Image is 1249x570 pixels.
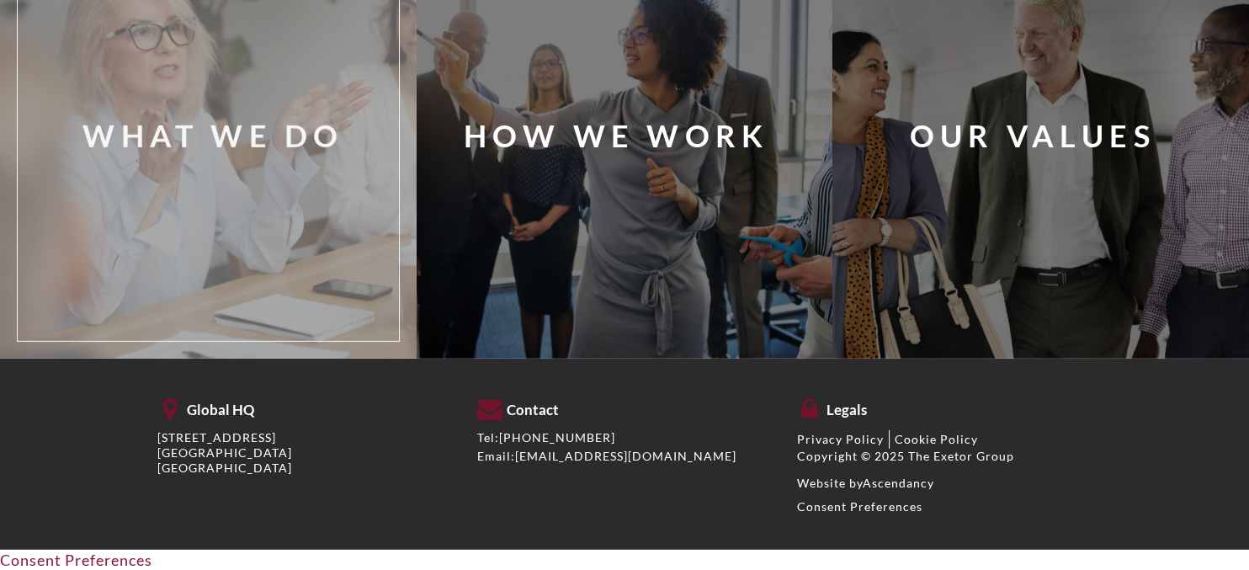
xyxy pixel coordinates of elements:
[910,115,1156,157] div: Our Values
[477,449,772,464] div: Email:
[515,449,736,463] a: [EMAIL_ADDRESS][DOMAIN_NAME]
[464,115,768,157] div: How We Work
[797,476,1092,491] div: Website by
[797,449,1092,464] div: Copyright © 2025 The Exetor Group
[157,394,452,418] h5: Global HQ
[797,394,1092,418] h5: Legals
[477,430,772,445] div: Tel:
[82,115,343,157] div: What We Do
[157,430,452,477] p: [STREET_ADDRESS] [GEOGRAPHIC_DATA] [GEOGRAPHIC_DATA]
[895,432,978,446] a: Cookie Policy
[797,432,884,446] a: Privacy Policy
[477,394,772,418] h5: Contact
[797,499,922,514] a: Consent Preferences
[499,430,615,445] a: [PHONE_NUMBER]
[863,476,934,490] a: Ascendancy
